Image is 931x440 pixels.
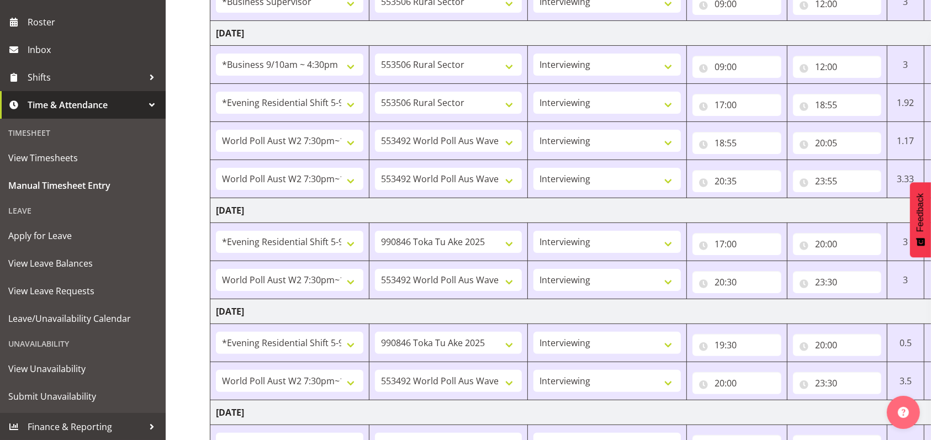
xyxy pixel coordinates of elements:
[8,361,157,377] span: View Unavailability
[8,177,157,194] span: Manual Timesheet Entry
[28,14,160,30] span: Roster
[3,305,163,332] a: Leave/Unavailability Calendar
[28,418,144,435] span: Finance & Reporting
[692,56,781,78] input: Click to select...
[692,170,781,192] input: Click to select...
[3,277,163,305] a: View Leave Requests
[793,372,882,394] input: Click to select...
[916,193,925,232] span: Feedback
[3,222,163,250] a: Apply for Leave
[692,94,781,116] input: Click to select...
[8,227,157,244] span: Apply for Leave
[8,255,157,272] span: View Leave Balances
[887,261,924,299] td: 3
[887,46,924,84] td: 3
[692,132,781,154] input: Click to select...
[8,388,157,405] span: Submit Unavailability
[28,69,144,86] span: Shifts
[3,144,163,172] a: View Timesheets
[3,355,163,383] a: View Unavailability
[8,283,157,299] span: View Leave Requests
[793,271,882,293] input: Click to select...
[8,150,157,166] span: View Timesheets
[3,383,163,410] a: Submit Unavailability
[793,56,882,78] input: Click to select...
[910,182,931,257] button: Feedback - Show survey
[3,332,163,355] div: Unavailability
[3,172,163,199] a: Manual Timesheet Entry
[28,97,144,113] span: Time & Attendance
[692,334,781,356] input: Click to select...
[887,362,924,400] td: 3.5
[3,250,163,277] a: View Leave Balances
[8,310,157,327] span: Leave/Unavailability Calendar
[28,41,160,58] span: Inbox
[887,160,924,198] td: 3.33
[793,233,882,255] input: Click to select...
[887,84,924,122] td: 1.92
[3,121,163,144] div: Timesheet
[887,324,924,362] td: 0.5
[793,94,882,116] input: Click to select...
[793,334,882,356] input: Click to select...
[887,122,924,160] td: 1.17
[692,233,781,255] input: Click to select...
[3,199,163,222] div: Leave
[692,271,781,293] input: Click to select...
[887,223,924,261] td: 3
[898,407,909,418] img: help-xxl-2.png
[692,372,781,394] input: Click to select...
[793,132,882,154] input: Click to select...
[793,170,882,192] input: Click to select...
